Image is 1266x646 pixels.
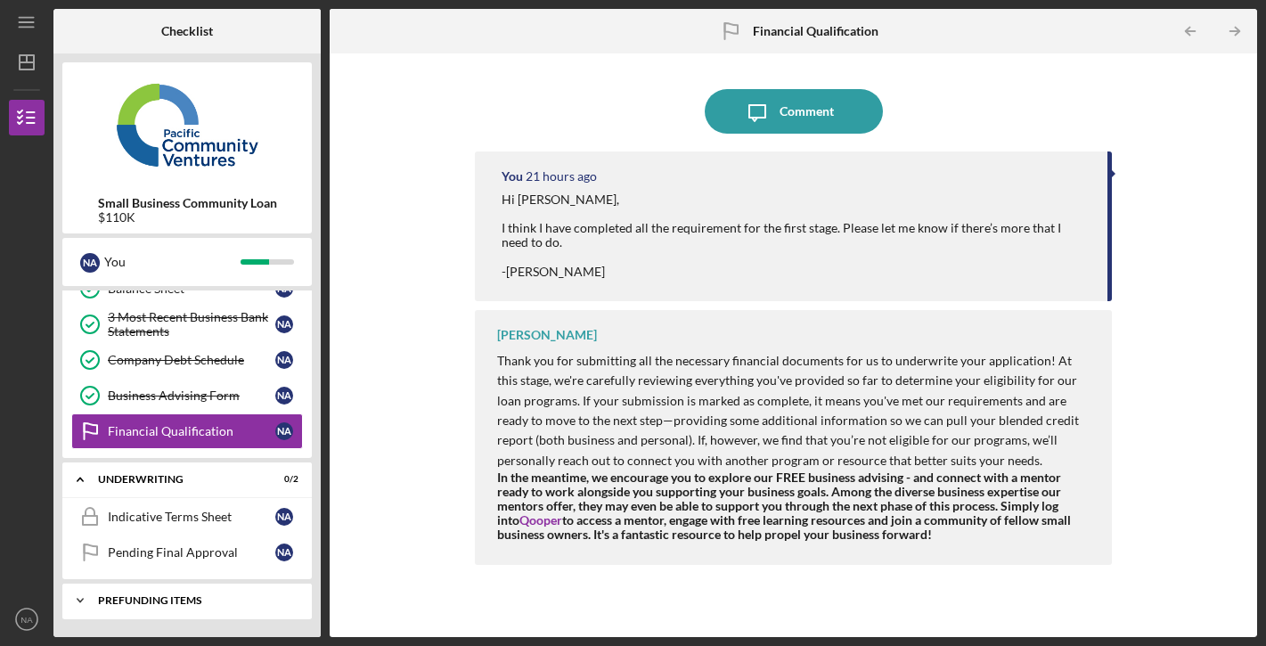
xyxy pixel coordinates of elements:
a: Qooper [519,512,562,527]
div: Business Advising Form [108,388,275,403]
div: N A [275,508,293,526]
div: Hi [PERSON_NAME], I think I have completed all the requirement for the first stage. Please let me... [502,192,1090,279]
b: Small Business Community Loan [98,196,277,210]
div: 3 Most Recent Business Bank Statements [108,310,275,339]
a: 3 Most Recent Business Bank StatementsNA [71,307,303,342]
button: NA [9,601,45,637]
b: Financial Qualification [753,24,878,38]
div: N A [80,253,100,273]
div: N A [275,387,293,405]
div: Comment [780,89,834,134]
button: Comment [705,89,883,134]
div: 0 / 2 [266,474,298,485]
div: Pending Final Approval [108,545,275,560]
a: Financial QualificationNA [71,413,303,449]
strong: In the meantime, we encourage you to explore our FREE business advising - and connect with a ment... [497,470,1071,542]
div: N A [275,422,293,440]
div: Prefunding Items [98,595,290,606]
time: 2025-09-17 00:15 [526,169,597,184]
text: NA [20,615,33,625]
a: Pending Final ApprovalNA [71,535,303,570]
div: N A [275,544,293,561]
div: You [502,169,523,184]
p: Thank you for submitting all the necessary financial documents for us to underwrite your applicat... [497,351,1094,470]
div: [PERSON_NAME] [497,328,597,342]
b: Checklist [161,24,213,38]
div: $110K [98,210,277,225]
img: Product logo [62,71,312,178]
div: N A [275,351,293,369]
a: Business Advising FormNA [71,378,303,413]
a: Indicative Terms SheetNA [71,499,303,535]
div: N A [275,315,293,333]
div: Financial Qualification [108,424,275,438]
div: You [104,247,241,277]
a: Company Debt ScheduleNA [71,342,303,378]
div: Company Debt Schedule [108,353,275,367]
div: Indicative Terms Sheet [108,510,275,524]
div: Underwriting [98,474,254,485]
